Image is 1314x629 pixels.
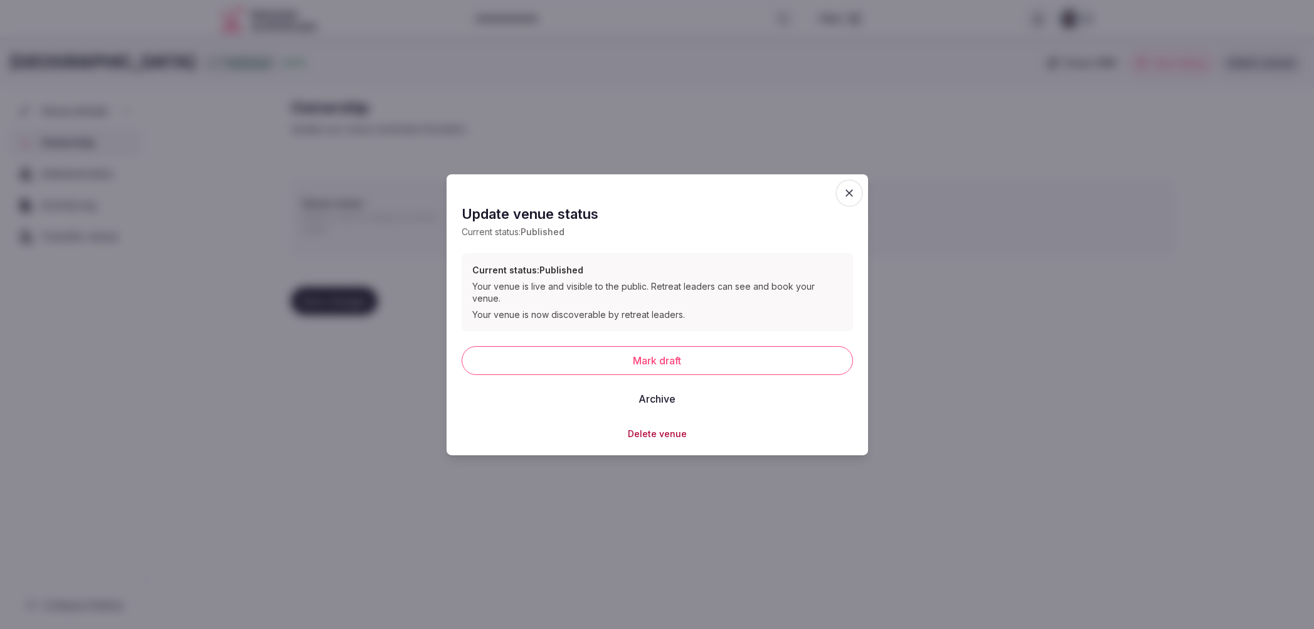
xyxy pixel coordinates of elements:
[472,309,842,320] div: Your venue is now discoverable by retreat leaders.
[628,385,686,413] button: Archive
[521,226,564,237] span: Published
[628,428,687,440] button: Delete venue
[472,264,842,277] h3: Current status: Published
[462,226,853,238] p: Current status:
[462,204,853,223] h2: Update venue status
[472,281,842,304] div: Your venue is live and visible to the public. Retreat leaders can see and book your venue.
[462,346,853,375] button: Mark draft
